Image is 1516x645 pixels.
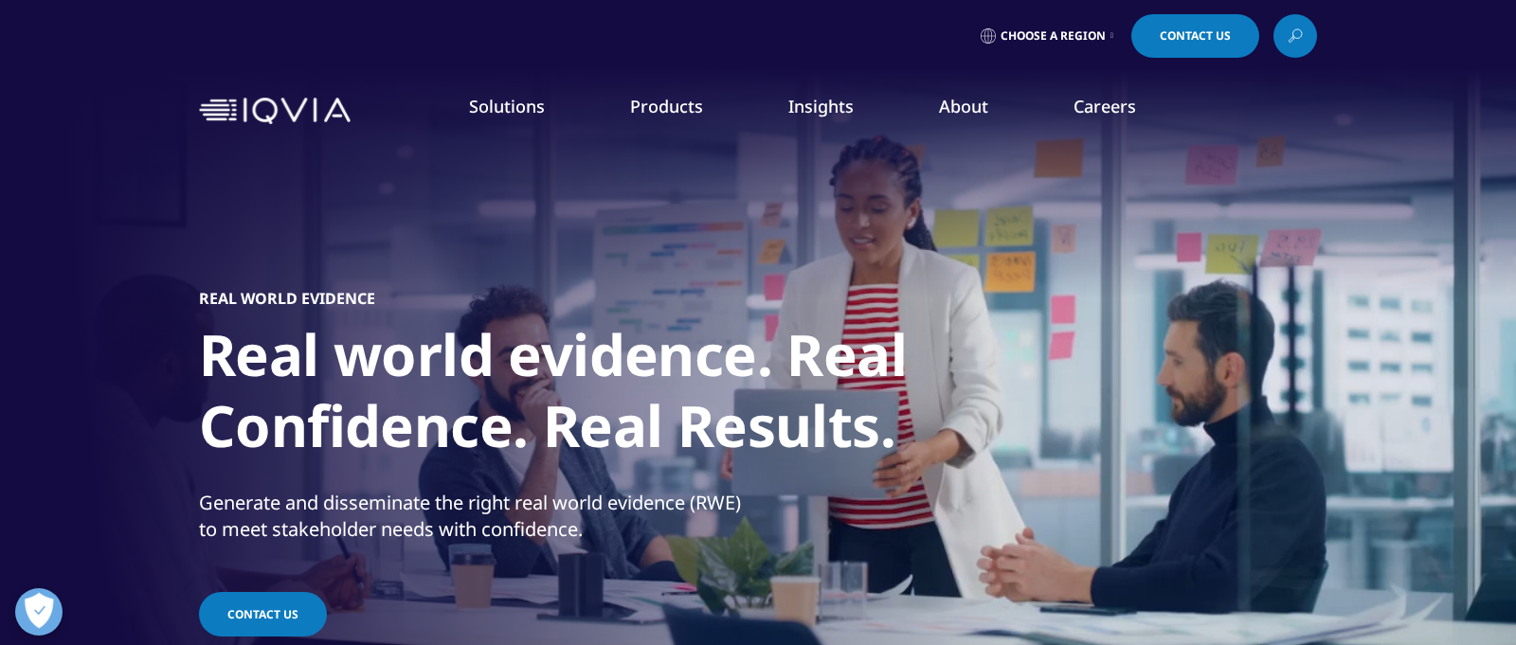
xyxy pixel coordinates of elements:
[199,592,327,636] a: Contact us
[227,606,298,622] span: Contact us
[788,95,854,117] a: Insights
[1131,14,1259,58] a: Contact Us
[1001,28,1106,44] span: Choose a Region
[469,95,545,117] a: Solutions
[939,95,988,117] a: About
[1160,30,1231,42] span: Contact Us
[199,319,910,473] h1: Real world evidence. Real Confidence. Real Results.
[1074,95,1136,117] a: Careers
[15,588,63,636] button: Open Preferences
[630,95,703,117] a: Products
[199,289,375,308] h5: Real World Evidence
[199,98,351,125] img: IQVIA Healthcare Information Technology and Pharma Clinical Research Company
[358,66,1317,155] nav: Primary
[199,490,753,554] p: Generate and disseminate the right real world evidence (RWE) to meet stakeholder needs with confi...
